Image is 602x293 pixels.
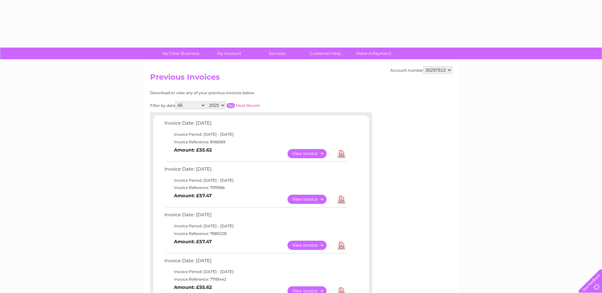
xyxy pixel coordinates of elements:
[236,103,260,108] a: Most Recent
[163,138,348,146] td: Invoice Reference: 8066169
[174,147,212,153] b: Amount: £55.62
[150,91,317,95] div: Download or view any of your previous invoices below.
[174,193,212,199] b: Amount: £57.47
[174,239,212,244] b: Amount: £57.47
[163,131,348,138] td: Invoice Period: [DATE] - [DATE]
[337,149,345,158] a: Download
[251,48,303,59] a: Services
[203,48,255,59] a: My Account
[337,241,345,250] a: Download
[299,48,352,59] a: Customer Help
[390,66,452,74] div: Account number
[163,119,348,131] td: Invoice Date: [DATE]
[155,48,207,59] a: My Clear Business
[288,241,334,250] a: View
[347,48,400,59] a: Make A Payment
[163,211,348,222] td: Invoice Date: [DATE]
[150,101,317,109] div: Filter by date
[163,257,348,268] td: Invoice Date: [DATE]
[288,195,334,204] a: View
[163,184,348,192] td: Invoice Reference: 7976166
[163,177,348,184] td: Invoice Period: [DATE] - [DATE]
[288,149,334,158] a: View
[163,230,348,238] td: Invoice Reference: 7885228
[163,276,348,283] td: Invoice Reference: 7793442
[150,73,452,85] h2: Previous Invoices
[163,165,348,177] td: Invoice Date: [DATE]
[174,284,212,290] b: Amount: £55.62
[163,222,348,230] td: Invoice Period: [DATE] - [DATE]
[163,268,348,276] td: Invoice Period: [DATE] - [DATE]
[337,195,345,204] a: Download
